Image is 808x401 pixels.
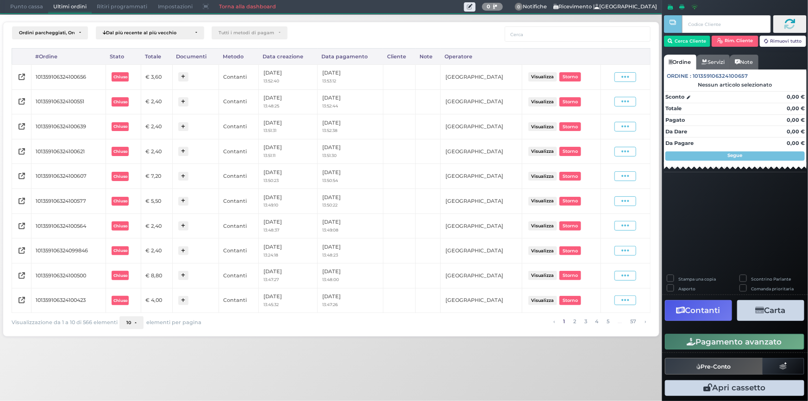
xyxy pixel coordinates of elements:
[31,49,106,64] div: #Ordine
[665,93,684,101] strong: Sconto
[441,164,522,189] td: [GEOGRAPHIC_DATA]
[559,122,581,131] button: Storno
[322,252,338,257] small: 13:48:23
[318,189,383,214] td: [DATE]
[31,263,106,288] td: 101359106324100500
[31,213,106,238] td: 101359106324100564
[219,49,259,64] div: Metodo
[528,122,557,131] button: Visualizza
[259,238,318,263] td: [DATE]
[441,263,522,288] td: [GEOGRAPHIC_DATA]
[752,286,794,292] label: Comanda prioritaria
[528,72,557,81] button: Visualizza
[665,117,685,123] strong: Pagato
[441,89,522,114] td: [GEOGRAPHIC_DATA]
[665,334,804,350] button: Pagamento avanzato
[219,238,259,263] td: Contanti
[141,263,172,288] td: € 8,80
[119,316,201,329] div: elementi per pagina
[682,15,770,33] input: Codice Cliente
[604,316,612,326] a: alla pagina 5
[263,178,279,183] small: 13:50:23
[559,197,581,206] button: Storno
[318,164,383,189] td: [DATE]
[665,105,682,112] strong: Totale
[141,89,172,114] td: € 2,40
[259,288,318,313] td: [DATE]
[31,189,106,214] td: 101359106324100577
[441,189,522,214] td: [GEOGRAPHIC_DATA]
[259,213,318,238] td: [DATE]
[219,288,259,313] td: Contanti
[31,238,106,263] td: 101359106324099846
[219,164,259,189] td: Contanti
[559,246,581,255] button: Storno
[560,316,567,326] a: alla pagina 1
[263,302,279,307] small: 13:45:32
[113,273,127,278] b: Chiuso
[141,164,172,189] td: € 7,20
[31,164,106,189] td: 101359106324100607
[141,139,172,164] td: € 2,40
[318,213,383,238] td: [DATE]
[31,89,106,114] td: 101359106324100551
[19,30,75,36] div: Ordini parcheggiati, Ordini aperti, Ordini chiusi
[322,103,338,108] small: 13:52:44
[113,100,127,104] b: Chiuso
[141,189,172,214] td: € 5,50
[141,238,172,263] td: € 2,40
[551,316,557,326] a: pagina precedente
[441,139,522,164] td: [GEOGRAPHIC_DATA]
[665,358,763,375] button: Pre-Conto
[760,36,807,47] button: Rimuovi tutto
[5,0,48,13] span: Punto cassa
[582,316,589,326] a: alla pagina 3
[259,89,318,114] td: [DATE]
[318,263,383,288] td: [DATE]
[441,288,522,313] td: [GEOGRAPHIC_DATA]
[113,248,127,253] b: Chiuso
[318,89,383,114] td: [DATE]
[441,64,522,89] td: [GEOGRAPHIC_DATA]
[441,238,522,263] td: [GEOGRAPHIC_DATA]
[141,64,172,89] td: € 3,60
[263,252,278,257] small: 13:24:18
[219,139,259,164] td: Contanti
[318,288,383,313] td: [DATE]
[416,49,441,64] div: Note
[263,128,276,133] small: 13:51:31
[214,0,281,13] a: Torna alla dashboard
[664,55,696,69] a: Ordine
[113,174,127,179] b: Chiuso
[528,97,557,106] button: Visualizza
[263,202,278,207] small: 13:49:10
[12,26,88,39] button: Ordini parcheggiati, Ordini aperti, Ordini chiusi
[119,316,144,329] button: 10
[113,298,127,303] b: Chiuso
[318,139,383,164] td: [DATE]
[259,64,318,89] td: [DATE]
[219,114,259,139] td: Contanti
[570,316,578,326] a: alla pagina 2
[92,0,152,13] span: Ritiri programmati
[141,114,172,139] td: € 2,40
[559,271,581,280] button: Storno
[113,149,127,154] b: Chiuso
[322,277,339,282] small: 13:48:00
[528,271,557,280] button: Visualizza
[219,30,274,36] div: Tutti i metodi di pagamento
[787,140,805,146] strong: 0,00 €
[219,64,259,89] td: Contanti
[664,36,711,47] button: Cerca Cliente
[318,238,383,263] td: [DATE]
[642,316,649,326] a: pagina successiva
[141,49,172,64] div: Totale
[678,276,716,282] label: Stampa una copia
[528,172,557,181] button: Visualizza
[559,72,581,81] button: Storno
[441,114,522,139] td: [GEOGRAPHIC_DATA]
[263,277,279,282] small: 13:47:27
[259,49,318,64] div: Data creazione
[665,140,694,146] strong: Da Pagare
[593,316,601,326] a: alla pagina 4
